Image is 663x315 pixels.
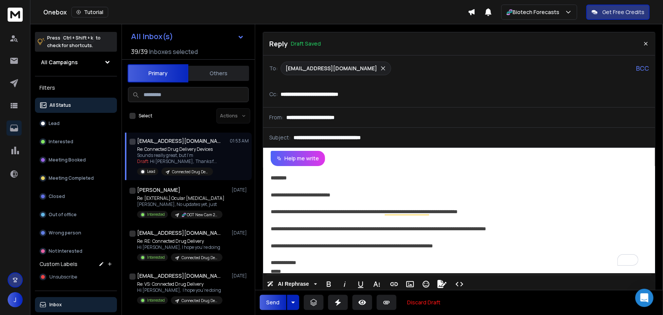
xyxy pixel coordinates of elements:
[269,38,288,49] p: Reply
[49,120,60,127] p: Lead
[35,82,117,93] h3: Filters
[35,171,117,186] button: Meeting Completed
[230,138,249,144] p: 01:53 AM
[172,169,208,175] p: Connected Drug Delivery 23-Sep
[49,139,73,145] p: Interested
[35,189,117,204] button: Closed
[269,114,283,121] p: From:
[635,289,654,307] div: Open Intercom Messenger
[41,59,78,66] h1: All Campaigns
[47,34,101,49] p: Press to check for shortcuts.
[131,33,173,40] h1: All Inbox(s)
[62,33,94,42] span: Ctrl + Shift + k
[188,65,249,82] button: Others
[232,187,249,193] p: [DATE]
[369,277,384,292] button: More Text
[49,175,94,181] p: Meeting Completed
[276,281,311,287] span: AI Rephrase
[147,298,165,303] p: Interested
[137,201,224,207] p: [PERSON_NAME], No updates yet, just
[137,158,149,165] span: Draft:
[49,302,62,308] p: Inbox
[49,193,65,199] p: Closed
[137,281,223,287] p: Re: VS: Connected Drug Delivery
[137,146,217,152] p: Re: Connected Drug Delivery Devices
[49,274,77,280] span: Unsubscribe
[128,64,188,82] button: Primary
[338,277,352,292] button: Italic (Ctrl+I)
[137,244,223,250] p: Hi [PERSON_NAME], I hope you’re doing
[139,113,152,119] label: Select
[401,295,447,310] button: Discard Draft
[35,225,117,241] button: Wrong person
[137,137,221,145] h1: [EMAIL_ADDRESS][DOMAIN_NAME]
[137,152,217,158] p: Sounds really great, but I’m
[602,8,644,16] p: Get Free Credits
[452,277,467,292] button: Code View
[232,273,249,279] p: [DATE]
[35,98,117,113] button: All Status
[35,152,117,168] button: Meeting Booked
[43,7,468,17] div: Onebox
[35,297,117,312] button: Inbox
[182,212,218,218] p: 🧬 OGT New Cam 23-Aug
[149,47,198,56] h3: Inboxes selected
[147,212,165,217] p: Interested
[8,292,23,307] button: J
[147,169,155,174] p: Lead
[137,287,223,293] p: Hi [PERSON_NAME], I hope you’re doing
[260,295,286,310] button: Send
[35,134,117,149] button: Interested
[35,244,117,259] button: Not Interested
[49,248,82,254] p: Not Interested
[322,277,336,292] button: Bold (Ctrl+B)
[269,65,278,72] p: To:
[269,90,278,98] p: Cc:
[49,212,77,218] p: Out of office
[137,272,221,280] h1: [EMAIL_ADDRESS][DOMAIN_NAME]
[35,55,117,70] button: All Campaigns
[49,102,71,108] p: All Status
[35,207,117,222] button: Out of office
[232,230,249,236] p: [DATE]
[269,134,290,141] p: Subject:
[354,277,368,292] button: Underline (Ctrl+U)
[286,65,377,72] p: [EMAIL_ADDRESS][DOMAIN_NAME]
[263,166,653,273] div: To enrich screen reader interactions, please activate Accessibility in Grammarly extension settings
[403,277,417,292] button: Insert Image (Ctrl+P)
[49,230,81,236] p: Wrong person
[35,269,117,285] button: Unsubscribe
[71,7,108,17] button: Tutorial
[182,255,218,261] p: Connected Drug Delivery 23-Sep
[137,186,180,194] h1: [PERSON_NAME]
[387,277,401,292] button: Insert Link (Ctrl+K)
[35,116,117,131] button: Lead
[265,277,319,292] button: AI Rephrase
[586,5,650,20] button: Get Free Credits
[182,298,218,304] p: Connected Drug Delivery 23-Sep
[636,64,649,73] p: BCC
[137,238,223,244] p: Re: RE: Connected Drug Delivery
[125,29,250,44] button: All Inbox(s)
[506,8,562,16] p: 🧬Biotech Forecasts
[131,47,148,56] span: 39 / 39
[435,277,449,292] button: Signature
[147,255,165,260] p: Interested
[291,40,321,47] p: Draft Saved
[39,260,77,268] h3: Custom Labels
[137,195,224,201] p: Re: [EXTERNAL] Ocular [MEDICAL_DATA]
[49,157,86,163] p: Meeting Booked
[150,158,217,165] span: Hi [PERSON_NAME], Thanks f ...
[137,229,221,237] h1: [EMAIL_ADDRESS][DOMAIN_NAME]
[271,151,325,166] button: Help me write
[419,277,433,292] button: Emoticons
